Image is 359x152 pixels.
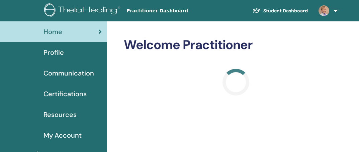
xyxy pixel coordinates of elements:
span: Certifications [43,89,87,99]
span: Practitioner Dashboard [126,7,227,14]
span: Home [43,27,62,37]
img: graduation-cap-white.svg [253,8,261,13]
span: Resources [43,110,77,120]
span: Profile [43,47,64,57]
h2: Welcome Practitioner [124,37,348,53]
img: default.jpg [319,5,329,16]
a: Student Dashboard [247,5,313,17]
img: logo.png [44,3,122,18]
span: Communication [43,68,94,78]
span: My Account [43,130,82,140]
